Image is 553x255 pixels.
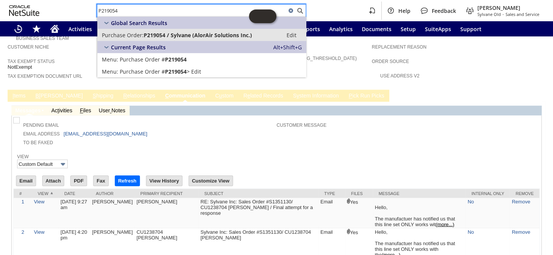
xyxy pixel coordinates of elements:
a: Warehouse [97,21,135,36]
input: Attach [43,176,64,186]
div: # [19,191,26,195]
a: Activities [51,107,72,113]
a: Remove [512,198,530,204]
span: Reports [299,25,320,33]
div: Subject [204,191,312,195]
img: Unchecked [13,117,20,123]
a: B[PERSON_NAME] [33,93,84,100]
a: Files [80,107,91,113]
span: B [35,93,39,99]
input: Search [97,6,286,15]
span: y [296,93,299,99]
iframe: Click here to launch Oracle Guided Learning Help Panel [249,9,276,23]
a: Related Records [241,93,285,100]
a: Replacement reason [372,44,426,50]
a: Messages [15,107,41,113]
span: Sales and Service [505,11,539,17]
span: Help [398,7,410,14]
span: Purchase Order # [120,68,165,75]
div: Remove [515,191,534,195]
svg: logo [9,5,40,16]
a: Tax Exemption Document URL [8,74,82,79]
a: No [467,229,474,235]
span: e [247,93,250,99]
div: Shortcuts [27,21,46,36]
span: > Edit [187,68,201,75]
input: PDF [71,176,87,186]
span: Support [460,25,482,33]
a: View [34,229,44,235]
a: Reports [295,21,325,36]
a: (more...) [436,221,454,227]
a: View [17,154,29,159]
a: Pick Run Picks [347,93,386,100]
input: Email [16,176,36,186]
a: Activities [64,21,97,36]
input: Refresh [115,176,139,186]
span: NotExempt [8,64,32,70]
td: [PERSON_NAME] [90,198,135,228]
a: System Information [291,93,341,100]
span: F [80,107,83,113]
span: Oracle Guided Learning Widget. To move around, please hold and drag [263,9,276,23]
a: Analytics [325,21,357,36]
div: Author [96,191,129,195]
a: Recent Records [9,21,27,36]
input: View History [146,176,182,186]
td: [PERSON_NAME] [135,198,198,228]
a: Business Sales Team [16,36,69,41]
a: Shipping [91,93,116,100]
span: t [57,107,59,113]
span: P [349,93,352,99]
td: Email [318,198,345,228]
a: No [467,198,474,204]
a: Documents [357,21,396,36]
a: To Be Faxed [23,140,53,145]
a: Edit [97,65,306,77]
a: Items [11,93,27,100]
span: Alt+Shift+G [273,44,302,51]
div: View [38,191,53,195]
a: Pending Email [23,123,59,128]
span: P219054 [165,68,187,75]
span: Purchase Order # [120,56,165,63]
input: Customize View [189,176,233,186]
span: P219054 [165,56,187,63]
div: Message [379,191,460,195]
a: 1 [21,198,24,204]
td: Hello, The manufactuer has notified us that this line set ONLY works wit [373,198,466,228]
a: Setup [396,21,420,36]
span: Purchase Order: [102,31,144,39]
a: Tax Exempt Status [8,59,55,64]
input: Fax [93,176,108,186]
a: Home [46,21,64,36]
span: g [32,107,35,113]
svg: Search [295,6,304,15]
span: - [502,11,504,17]
a: Edit: [278,30,305,39]
svg: Home [50,24,59,33]
a: SuiteApps [420,21,456,36]
span: P219054 / Sylvane (AlorAir Solutions Inc.) [144,31,252,39]
div: Files [351,191,367,195]
div: Type [324,191,340,195]
span: Global Search Results [111,19,167,27]
span: u [219,93,222,99]
a: Support [456,21,486,36]
a: Purchase Order #P219054 [97,53,306,65]
a: Customer Message [277,123,326,128]
a: Customer Niche [8,44,49,50]
span: Documents [362,25,391,33]
svg: Shortcuts [32,24,41,33]
span: R [123,93,127,99]
span: SuiteApps [425,25,451,33]
span: Activities [68,25,92,33]
a: 2 [21,229,24,235]
td: Yes [345,198,373,228]
td: [DATE] 9:27 am [59,198,90,228]
span: Setup [401,25,416,33]
span: Current Page Results [111,44,166,51]
input: Custom Default [17,159,68,168]
a: Unrolled view on [532,91,541,100]
td: RE: Sylvane Inc: Sales Order #S1351130/ CU1238704 [PERSON_NAME] / Final attempt for a response [198,198,318,228]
